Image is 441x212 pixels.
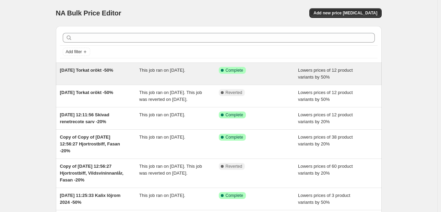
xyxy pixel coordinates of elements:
[60,90,114,95] span: [DATE] Torkat orökt -50%
[139,193,185,198] span: This job ran on [DATE].
[139,112,185,117] span: This job ran on [DATE].
[298,112,353,124] span: Lowers prices of 12 product variants by 20%
[60,193,121,205] span: [DATE] 11:25:33 Kalix löjrom 2024 -50%
[66,49,82,55] span: Add filter
[139,68,185,73] span: This job ran on [DATE].
[226,112,243,118] span: Complete
[309,8,381,18] button: Add new price [MEDICAL_DATA]
[226,193,243,198] span: Complete
[313,10,377,16] span: Add new price [MEDICAL_DATA]
[56,9,121,17] span: NA Bulk Price Editor
[60,68,114,73] span: [DATE] Torkat orökt -50%
[226,134,243,140] span: Complete
[298,193,350,205] span: Lowers prices of 3 product variants by 50%
[60,164,123,182] span: Copy of [DATE] 12:56:27 Hjortrostbiff, Vildsvininnanlår, Fasan -20%
[298,134,353,146] span: Lowers prices of 38 product variants by 20%
[298,164,353,176] span: Lowers prices of 60 product variants by 20%
[60,112,109,124] span: [DATE] 12:11:56 Skivad renetrecote sarv -20%
[63,48,90,56] button: Add filter
[226,68,243,73] span: Complete
[139,134,185,140] span: This job ran on [DATE].
[226,90,242,95] span: Reverted
[298,90,353,102] span: Lowers prices of 12 product variants by 50%
[298,68,353,80] span: Lowers prices of 12 product variants by 50%
[139,164,202,176] span: This job ran on [DATE]. This job was reverted on [DATE].
[139,90,202,102] span: This job ran on [DATE]. This job was reverted on [DATE].
[60,134,120,153] span: Copy of Copy of [DATE] 12:56:27 Hjortrostbiff, Fasan -20%
[226,164,242,169] span: Reverted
